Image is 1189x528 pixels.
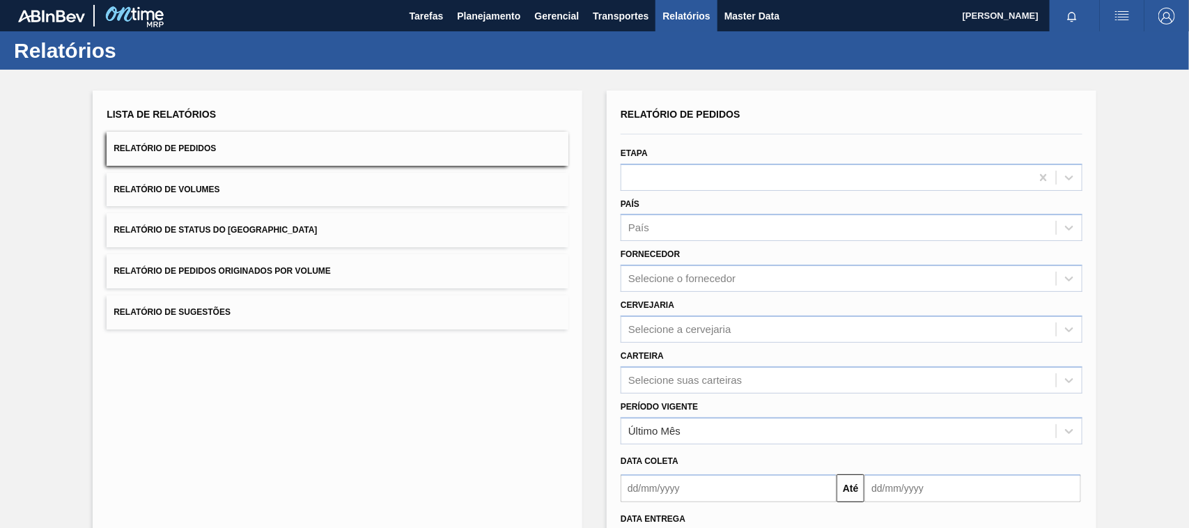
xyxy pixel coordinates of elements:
[621,456,678,466] span: Data coleta
[114,143,216,153] span: Relatório de Pedidos
[621,351,664,361] label: Carteira
[1114,8,1130,24] img: userActions
[114,225,317,235] span: Relatório de Status do [GEOGRAPHIC_DATA]
[107,213,568,247] button: Relatório de Status do [GEOGRAPHIC_DATA]
[114,266,331,276] span: Relatório de Pedidos Originados por Volume
[621,474,837,502] input: dd/mm/yyyy
[621,300,674,310] label: Cervejaria
[107,132,568,166] button: Relatório de Pedidos
[18,10,85,22] img: TNhmsLtSVTkK8tSr43FrP2fwEKptu5GPRR3wAAAABJRU5ErkJggg==
[621,249,680,259] label: Fornecedor
[628,374,742,386] div: Selecione suas carteiras
[621,199,639,209] label: País
[457,8,520,24] span: Planejamento
[1050,6,1094,26] button: Notificações
[410,8,444,24] span: Tarefas
[14,42,261,59] h1: Relatórios
[621,402,698,412] label: Período Vigente
[535,8,580,24] span: Gerencial
[662,8,710,24] span: Relatórios
[837,474,864,502] button: Até
[628,323,731,335] div: Selecione a cervejaria
[628,425,681,437] div: Último Mês
[724,8,779,24] span: Master Data
[628,273,736,285] div: Selecione o fornecedor
[628,222,649,234] div: País
[107,109,216,120] span: Lista de Relatórios
[114,185,219,194] span: Relatório de Volumes
[621,148,648,158] label: Etapa
[107,254,568,288] button: Relatório de Pedidos Originados por Volume
[621,514,685,524] span: Data entrega
[593,8,648,24] span: Transportes
[107,295,568,329] button: Relatório de Sugestões
[107,173,568,207] button: Relatório de Volumes
[621,109,740,120] span: Relatório de Pedidos
[1158,8,1175,24] img: Logout
[114,307,231,317] span: Relatório de Sugestões
[864,474,1080,502] input: dd/mm/yyyy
